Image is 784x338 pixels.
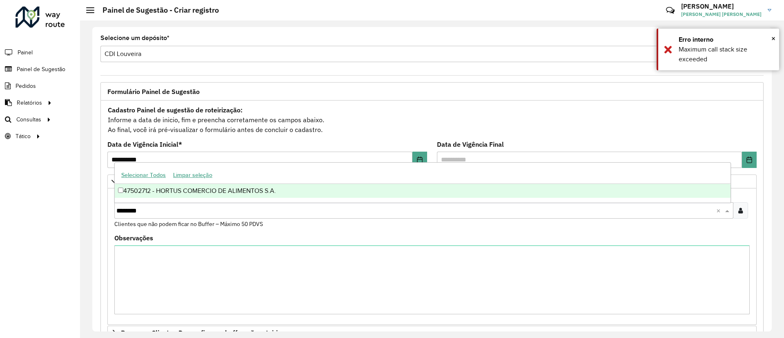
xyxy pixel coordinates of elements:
span: Relatórios [17,98,42,107]
button: Close [771,32,775,45]
label: Data de Vigência Inicial [107,139,182,149]
div: Informe a data de inicio, fim e preencha corretamente os campos abaixo. Ao final, você irá pré-vi... [107,105,757,135]
span: Painel de Sugestão [17,65,65,74]
div: Erro interno [679,35,773,45]
button: Choose Date [742,152,757,168]
a: Contato Rápido [661,2,679,19]
button: Limpar seleção [169,169,216,181]
span: Consultas [16,115,41,124]
label: Selecione um depósito [100,33,169,43]
div: Priorizar Cliente - Não podem ficar no buffer [107,188,757,325]
div: Maximum call stack size exceeded [679,45,773,64]
span: Preservar Cliente - Devem ficar no buffer, não roteirizar [121,329,287,336]
label: Data de Vigência Final [437,139,504,149]
span: Pedidos [16,82,36,90]
span: Painel [18,48,33,57]
strong: Cadastro Painel de sugestão de roteirização: [108,106,243,114]
h2: Painel de Sugestão - Criar registro [94,6,219,15]
span: [PERSON_NAME] [PERSON_NAME] [681,11,762,18]
div: 47502712 - HORTUS COMERCIO DE ALIMENTOS S.A. [115,184,731,198]
ng-dropdown-panel: Options list [114,162,731,203]
small: Clientes que não podem ficar no Buffer – Máximo 50 PDVS [114,220,263,228]
span: Clear all [716,206,723,215]
button: Choose Date [412,152,427,168]
a: Priorizar Cliente - Não podem ficar no buffer [107,175,757,188]
span: Tático [16,132,31,141]
h3: [PERSON_NAME] [681,2,762,10]
span: Formulário Painel de Sugestão [107,88,200,95]
span: × [771,34,775,43]
label: Observações [114,233,153,243]
button: Selecionar Todos [118,169,169,181]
